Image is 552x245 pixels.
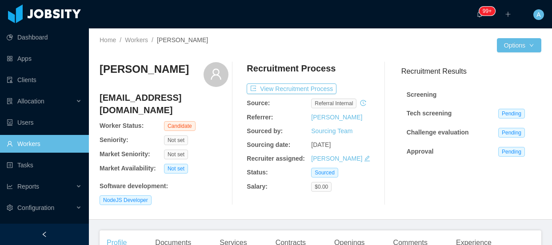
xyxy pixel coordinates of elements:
span: Allocation [17,98,44,105]
a: Workers [125,36,148,43]
span: [DATE] [311,141,331,148]
span: Sourced [311,168,338,178]
span: / [152,36,153,43]
span: Pending [498,109,525,119]
h3: [PERSON_NAME] [100,62,189,76]
i: icon: solution [7,98,13,104]
i: icon: user [210,68,222,80]
b: Sourced by: [247,127,283,134]
strong: Screening [407,91,437,98]
button: icon: exportView Recruitment Process [247,83,336,94]
span: Pending [498,147,525,157]
i: icon: history [360,100,366,106]
strong: Approval [407,148,434,155]
strong: Challenge evaluation [407,129,469,136]
span: NodeJS Developer [100,195,152,205]
span: Configuration [17,204,54,211]
b: Source: [247,99,270,107]
b: Salary: [247,183,268,190]
b: Worker Status: [100,122,144,129]
b: Sourcing date: [247,141,290,148]
b: Referrer: [247,114,273,121]
span: Not set [164,150,188,159]
span: $0.00 [311,182,332,192]
h4: [EMAIL_ADDRESS][DOMAIN_NAME] [100,91,228,116]
a: Home [100,36,116,43]
i: icon: setting [7,205,13,211]
a: icon: robotUsers [7,114,82,131]
b: Seniority: [100,136,128,143]
b: Status: [247,169,268,176]
i: icon: line-chart [7,183,13,190]
sup: 157 [479,7,495,16]
a: Sourcing Team [311,127,352,134]
span: A [536,9,540,20]
a: icon: userWorkers [7,135,82,153]
a: icon: profileTasks [7,156,82,174]
button: Optionsicon: down [497,38,541,52]
i: icon: bell [476,11,483,17]
i: icon: edit [364,155,370,162]
h3: Recruitment Results [401,66,541,77]
b: Market Seniority: [100,150,150,158]
a: [PERSON_NAME] [311,114,362,121]
span: Not set [164,135,188,145]
span: Not set [164,164,188,174]
b: Market Availability: [100,165,156,172]
h4: Recruitment Process [247,62,336,75]
a: icon: pie-chartDashboard [7,28,82,46]
span: / [120,36,121,43]
span: [PERSON_NAME] [157,36,208,43]
span: Pending [498,128,525,138]
a: [PERSON_NAME] [311,155,362,162]
strong: Tech screening [407,110,452,117]
b: Software development : [100,182,168,190]
span: Reports [17,183,39,190]
a: icon: appstoreApps [7,50,82,67]
i: icon: plus [505,11,511,17]
a: icon: auditClients [7,71,82,89]
b: Recruiter assigned: [247,155,305,162]
span: Referral internal [311,99,356,108]
a: icon: exportView Recruitment Process [247,85,336,92]
span: Candidate [164,121,196,131]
